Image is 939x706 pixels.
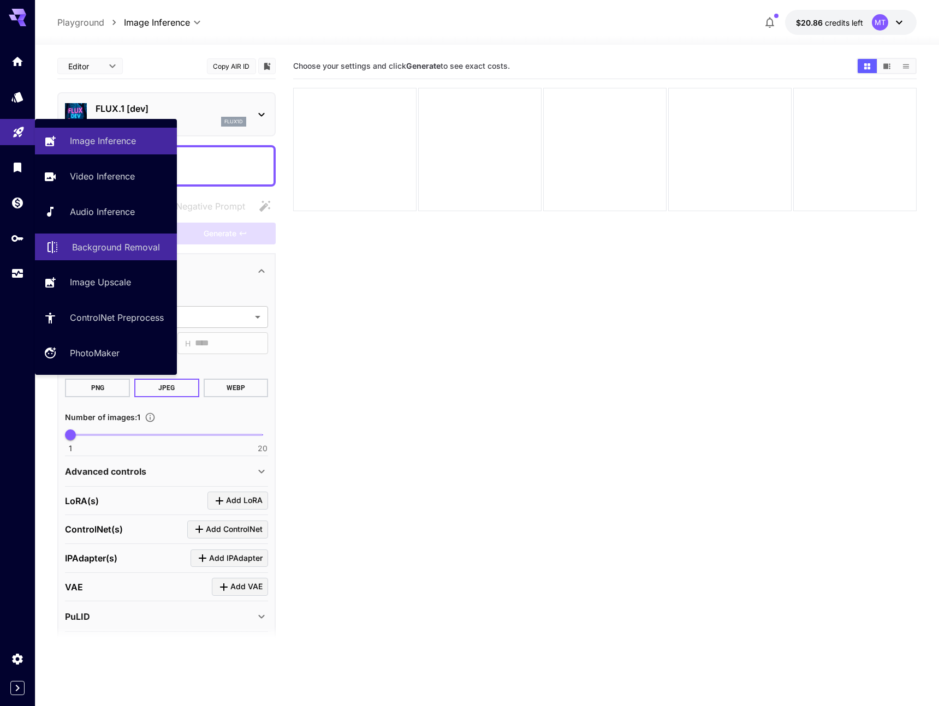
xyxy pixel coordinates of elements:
p: Advanced controls [65,465,146,478]
div: Wallet [11,196,24,210]
button: Click to add VAE [212,578,268,596]
nav: breadcrumb [57,16,124,29]
div: $20.85535 [796,17,863,28]
p: FLUX.1 [dev] [96,102,246,115]
a: Image Inference [35,128,177,154]
button: JPEG [134,379,199,397]
p: Image Inference [70,134,136,147]
span: Negative prompts are not compatible with the selected model. [154,199,254,213]
span: 20 [258,443,268,454]
b: Generate [406,61,441,70]
a: Background Removal [35,234,177,260]
span: Add LoRA [226,494,263,507]
p: Playground [57,16,104,29]
div: Home [11,55,24,68]
div: Playground [12,123,25,137]
button: Add to library [262,59,272,73]
div: Settings [11,652,24,666]
p: flux1d [224,118,243,125]
button: Show media in video view [877,59,896,73]
a: Video Inference [35,163,177,190]
span: Negative Prompt [176,200,245,213]
p: Video Inference [70,170,135,183]
span: Add VAE [230,580,263,594]
span: Choose your settings and click to see exact costs. [293,61,510,70]
p: VAE [65,581,83,594]
span: Editor [68,61,102,72]
button: Click to add ControlNet [187,520,268,539]
button: Click to add LoRA [207,492,268,510]
div: Usage [11,267,24,280]
button: Expand sidebar [10,681,25,695]
button: Specify how many images to generate in a single request. Each image generation will be charged se... [140,412,160,423]
button: WEBP [204,379,269,397]
span: Number of images : 1 [65,412,140,422]
p: ControlNet Preprocess [70,311,164,324]
p: Audio Inference [70,205,135,218]
span: 1 [69,443,72,454]
button: Show media in grid view [858,59,877,73]
div: Show media in grid viewShow media in video viewShow media in list view [857,58,917,74]
a: PhotoMaker [35,340,177,367]
p: Background Removal [72,241,160,254]
button: Show media in list view [896,59,916,73]
div: MT [872,14,888,31]
a: ControlNet Preprocess [35,304,177,331]
a: Audio Inference [35,199,177,225]
a: Image Upscale [35,269,177,296]
span: Image Inference [124,16,190,29]
button: PNG [65,379,130,397]
span: $20.86 [796,18,825,27]
button: Copy AIR ID [207,58,256,74]
span: Add IPAdapter [209,552,263,565]
p: IPAdapter(s) [65,552,117,565]
p: PuLID [65,610,90,623]
div: Library [11,160,24,174]
button: $20.85535 [785,10,917,35]
button: Click to add IPAdapter [191,549,268,567]
div: API Keys [11,231,24,245]
p: LoRA(s) [65,494,99,507]
span: Add ControlNet [206,523,263,536]
p: ControlNet(s) [65,523,123,536]
span: H [185,337,191,350]
div: Models [11,90,24,104]
p: PhotoMaker [70,346,120,360]
p: Image Upscale [70,276,131,289]
span: credits left [825,18,863,27]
